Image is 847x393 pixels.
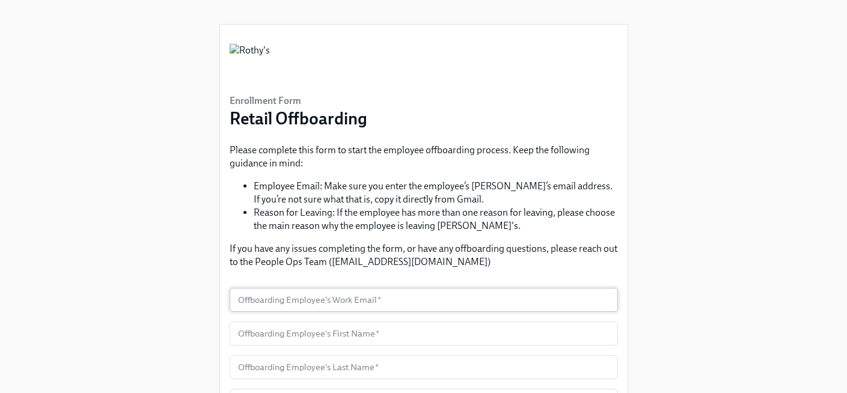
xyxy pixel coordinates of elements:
[254,206,618,233] li: Reason for Leaving: If the employee has more than one reason for leaving, please choose the main ...
[254,180,618,206] li: Employee Email: Make sure you enter the employee’s [PERSON_NAME]’s email address. If you’re not s...
[230,94,367,108] h6: Enrollment Form
[230,242,618,269] p: If you have any issues completing the form, or have any offboarding questions, please reach out t...
[230,44,270,80] img: Rothy's
[230,108,367,129] h3: Retail Offboarding
[230,144,618,170] p: Please complete this form to start the employee offboarding process. Keep the following guidance ...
